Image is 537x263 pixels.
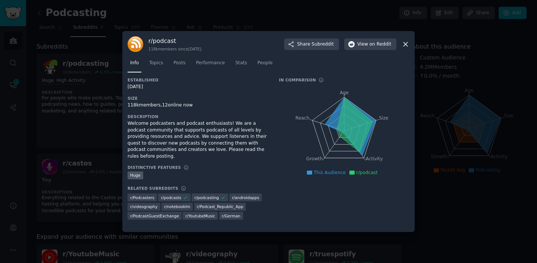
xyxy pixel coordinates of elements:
span: Stats [235,60,247,66]
a: Posts [171,57,188,72]
a: Stats [233,57,249,72]
span: r/ German [222,213,241,219]
div: Huge [128,171,143,179]
tspan: Age [340,90,349,95]
tspan: Growth [306,157,323,162]
span: Topics [149,60,163,66]
tspan: Activity [366,157,383,162]
h3: Distinctive Features [128,165,181,170]
span: r/ YoutubeMusic [185,213,215,219]
h3: Description [128,114,268,119]
span: People [257,60,273,66]
h3: In Comparison [279,77,316,83]
span: r/ podcasting [194,195,219,200]
span: Subreddit [312,41,334,48]
span: r/ Podcasters [130,195,154,200]
a: Topics [147,57,166,72]
a: People [255,57,275,72]
h3: Related Subreddits [128,186,178,191]
div: 118k members since [DATE] [148,46,201,52]
h3: Size [128,96,268,101]
span: r/ notebooklm [164,204,190,209]
span: on Reddit [370,41,391,48]
span: r/ Podcast_Republic_App [197,204,244,209]
span: r/ PodcastGuestExchange [130,213,179,219]
div: Welcome podcasters and podcast enthusiasts! We are a podcast community that supports podcasts of ... [128,120,268,160]
span: r/ videography [130,204,158,209]
div: 118k members, 12 online now [128,102,268,109]
tspan: Reach [295,115,310,121]
span: r/ androidapps [232,195,259,200]
span: Share [297,41,334,48]
span: Performance [196,60,225,66]
span: r/podcast [356,170,378,175]
span: r/ podcasts [161,195,181,200]
button: Viewon Reddit [344,38,396,50]
tspan: Size [379,115,388,121]
h3: Established [128,77,268,83]
img: podcast [128,36,143,52]
div: [DATE] [128,84,268,90]
a: Info [128,57,141,72]
span: View [357,41,391,48]
a: Performance [193,57,227,72]
span: This Audience [314,170,346,175]
span: Posts [173,60,185,66]
h3: r/ podcast [148,37,201,45]
button: ShareSubreddit [284,38,339,50]
span: Info [130,60,139,66]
